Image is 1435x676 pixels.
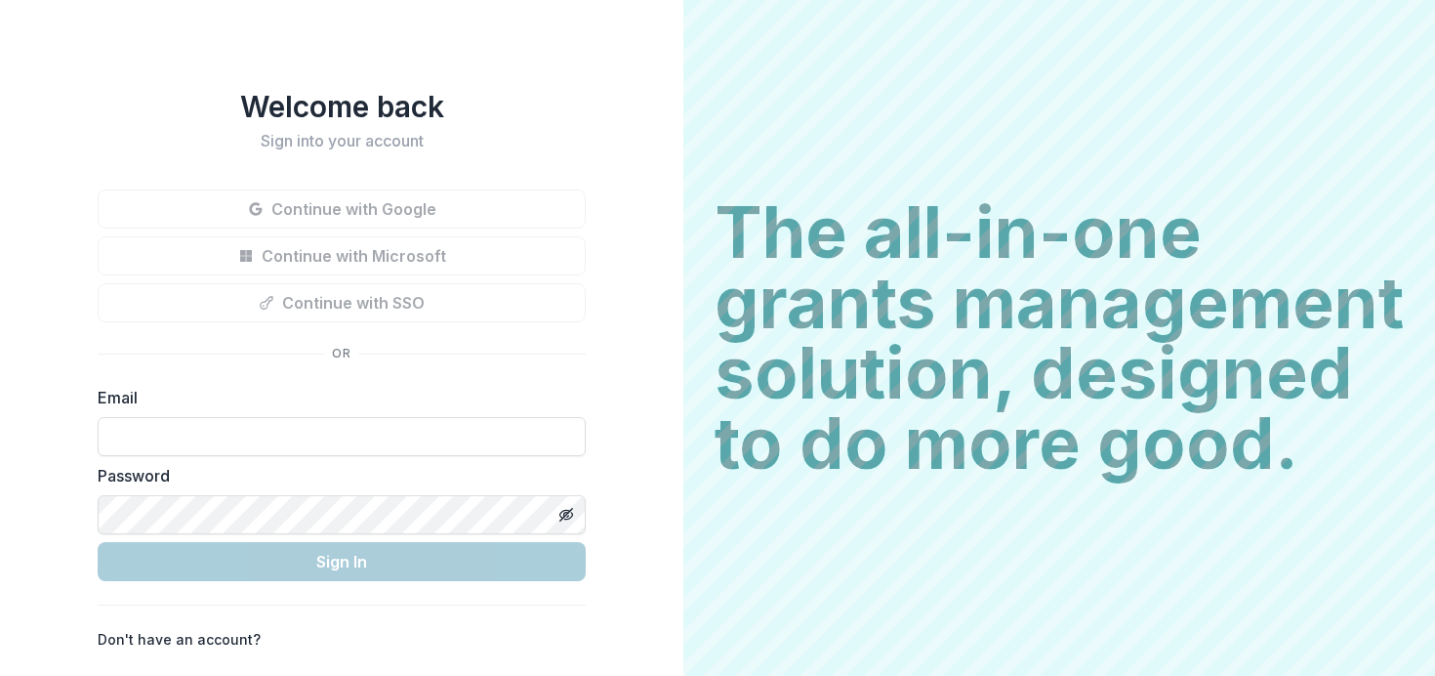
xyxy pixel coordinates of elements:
label: Password [98,464,574,487]
button: Sign In [98,542,586,581]
button: Continue with Microsoft [98,236,586,275]
button: Continue with SSO [98,283,586,322]
label: Email [98,386,574,409]
h2: Sign into your account [98,132,586,150]
button: Continue with Google [98,190,586,229]
button: Toggle password visibility [551,499,582,530]
h1: Welcome back [98,89,586,124]
p: Don't have an account? [98,629,261,650]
